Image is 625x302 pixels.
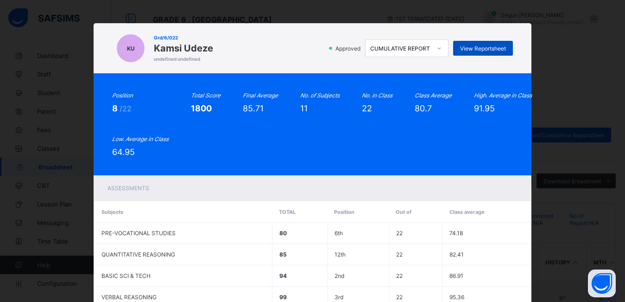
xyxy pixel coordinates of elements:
[415,92,452,99] i: Class Average
[101,209,123,215] span: Subjects
[279,294,287,301] span: 99
[279,251,287,258] span: 85
[449,209,485,215] span: Class average
[474,103,495,113] span: 91.95
[335,230,343,237] span: 6th
[101,230,176,237] span: PRE-VOCATIONAL STUDIES
[120,104,132,113] span: /22
[449,272,463,279] span: 86.91
[101,251,175,258] span: QUANTITATIVE REASONING
[243,103,264,113] span: 85.71
[279,209,296,215] span: Total
[449,230,463,237] span: 74.18
[191,103,212,113] span: 1800
[191,92,221,99] i: Total Score
[449,294,464,301] span: 95.36
[588,270,616,297] button: Open asap
[415,103,432,113] span: 80.7
[112,135,169,142] i: Low. Average in Class
[127,45,135,52] span: KU
[279,272,287,279] span: 94
[335,251,346,258] span: 12th
[154,56,213,62] span: undefined undefined
[101,294,157,301] span: VERBAL REASONING
[112,92,133,99] i: Position
[362,103,372,113] span: 22
[396,251,403,258] span: 22
[243,92,278,99] i: Final Average
[335,272,344,279] span: 2nd
[101,272,151,279] span: BASIC SCI & TECH
[335,45,363,52] span: Approved
[474,92,532,99] i: High. Average in Class
[154,43,213,54] span: Kamsi Udeze
[460,45,506,52] span: View Reportsheet
[370,45,431,52] div: CUMULATIVE REPORT
[334,209,354,215] span: Position
[154,35,213,40] span: Grd/6/022
[396,230,403,237] span: 22
[396,209,411,215] span: Out of
[300,103,308,113] span: 11
[362,92,392,99] i: No. in Class
[396,294,403,301] span: 22
[396,272,403,279] span: 22
[279,230,287,237] span: 80
[112,147,135,157] span: 64.95
[112,103,120,113] span: 8
[300,92,340,99] i: No. of Subjects
[107,185,149,192] span: Assessments
[449,251,464,258] span: 82.41
[335,294,343,301] span: 3rd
